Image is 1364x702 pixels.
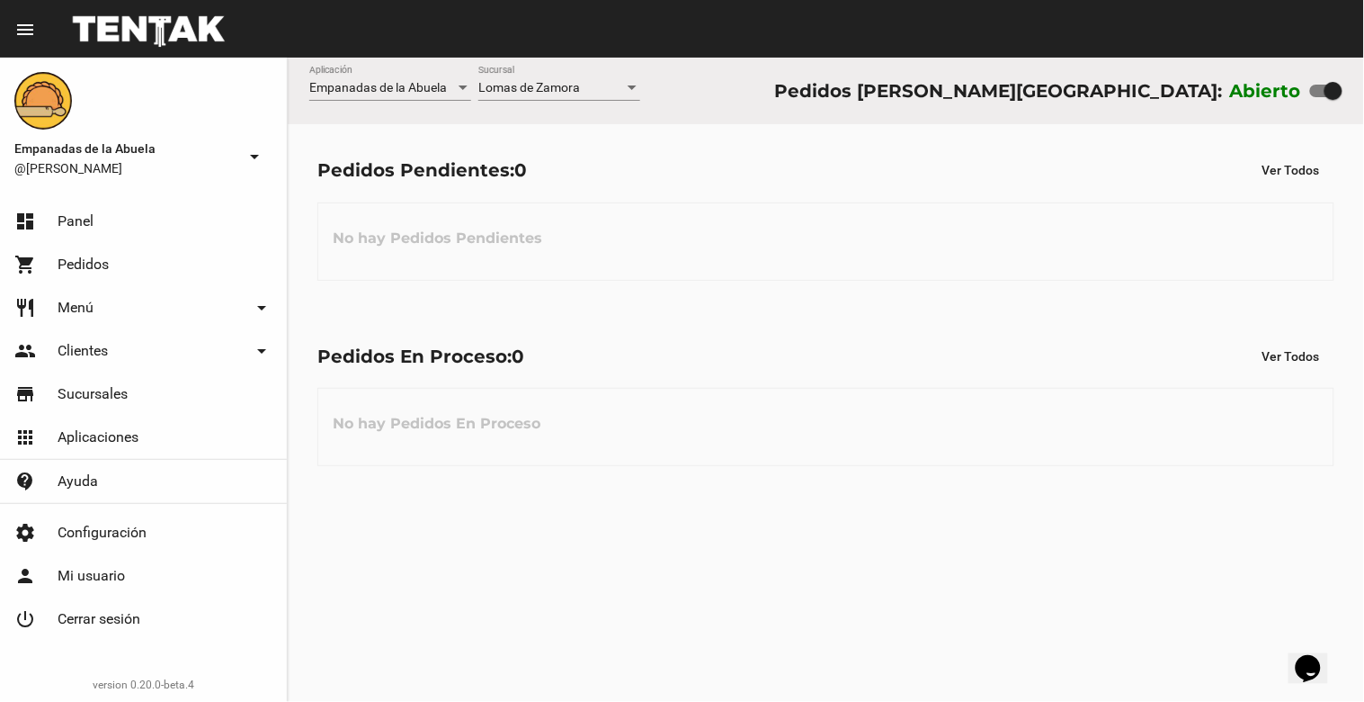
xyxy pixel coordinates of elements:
[244,146,265,167] mat-icon: arrow_drop_down
[14,676,272,694] div: version 0.20.0-beta.4
[14,340,36,362] mat-icon: people
[1248,340,1334,373] button: Ver Todos
[58,472,98,490] span: Ayuda
[1262,349,1320,364] span: Ver Todos
[774,76,1222,105] div: Pedidos [PERSON_NAME][GEOGRAPHIC_DATA]:
[14,159,236,177] span: @[PERSON_NAME]
[58,610,140,628] span: Cerrar sesión
[14,297,36,319] mat-icon: restaurant
[14,211,36,232] mat-icon: dashboard
[1230,76,1302,105] label: Abierto
[14,72,72,130] img: f0136945-ed32-4f7c-91e3-a375bc4bb2c5.png
[317,156,527,184] div: Pedidos Pendientes:
[512,346,524,367] span: 0
[251,297,272,319] mat-icon: arrow_drop_down
[1262,163,1320,177] span: Ver Todos
[514,159,527,181] span: 0
[14,383,36,405] mat-icon: store
[14,608,36,630] mat-icon: power_settings_new
[14,522,36,544] mat-icon: settings
[58,524,147,542] span: Configuración
[317,342,524,371] div: Pedidos En Proceso:
[58,428,138,446] span: Aplicaciones
[14,565,36,587] mat-icon: person
[1248,154,1334,186] button: Ver Todos
[58,299,94,317] span: Menú
[58,567,125,585] span: Mi usuario
[58,212,94,230] span: Panel
[478,80,580,94] span: Lomas de Zamora
[58,256,109,274] span: Pedidos
[309,80,447,94] span: Empanadas de la Abuela
[1288,630,1346,684] iframe: chat widget
[14,471,36,492] mat-icon: contact_support
[14,138,236,159] span: Empanadas de la Abuela
[14,427,36,448] mat-icon: apps
[318,211,557,265] h3: No hay Pedidos Pendientes
[14,19,36,40] mat-icon: menu
[318,397,555,451] h3: No hay Pedidos En Proceso
[14,254,36,275] mat-icon: shopping_cart
[251,340,272,362] mat-icon: arrow_drop_down
[58,385,128,403] span: Sucursales
[58,342,108,360] span: Clientes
